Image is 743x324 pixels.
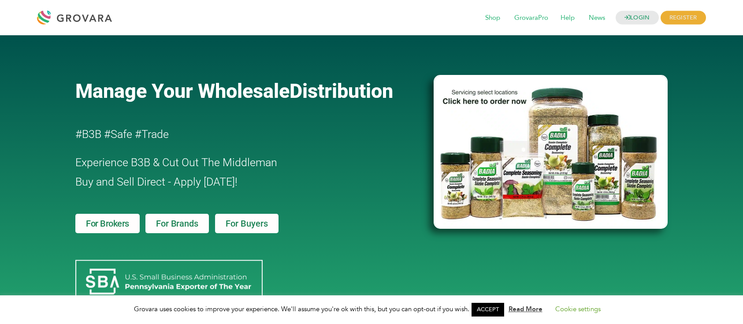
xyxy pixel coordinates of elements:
[226,219,268,228] span: For Buyers
[156,219,198,228] span: For Brands
[508,13,554,23] a: GrovaraPro
[75,214,140,233] a: For Brokers
[583,13,611,23] a: News
[145,214,208,233] a: For Brands
[86,219,129,228] span: For Brokers
[583,10,611,26] span: News
[75,175,238,188] span: Buy and Sell Direct - Apply [DATE]!
[134,305,609,313] span: Grovara uses cookies to improve your experience. We'll assume you're ok with this, but you can op...
[215,214,279,233] a: For Buyers
[75,125,383,144] h2: #B3B #Safe #Trade
[509,305,542,313] a: Read More
[508,10,554,26] span: GrovaraPro
[472,303,504,317] a: ACCEPT
[290,79,393,103] span: Distribution
[75,156,277,169] span: Experience B3B & Cut Out The Middleman
[75,79,419,103] a: Manage Your WholesaleDistribution
[555,305,601,313] a: Cookie settings
[554,13,581,23] a: Help
[479,10,506,26] span: Shop
[554,10,581,26] span: Help
[75,79,290,103] span: Manage Your Wholesale
[661,11,706,25] span: REGISTER
[479,13,506,23] a: Shop
[616,11,659,25] a: LOGIN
